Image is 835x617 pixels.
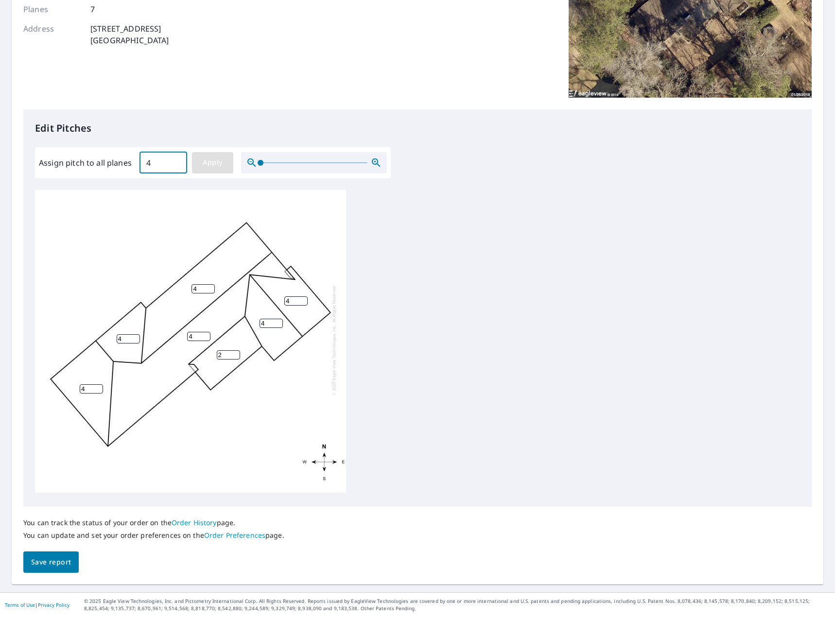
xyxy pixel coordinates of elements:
p: You can track the status of your order on the page. [23,518,284,527]
p: Address [23,23,82,46]
p: © 2025 Eagle View Technologies, Inc. and Pictometry International Corp. All Rights Reserved. Repo... [84,598,830,612]
a: Terms of Use [5,601,35,608]
p: Edit Pitches [35,121,800,136]
button: Apply [192,152,233,173]
p: Planes [23,3,82,15]
p: | [5,602,70,608]
a: Order Preferences [204,531,265,540]
span: Save report [31,556,71,568]
p: [STREET_ADDRESS] [GEOGRAPHIC_DATA] [90,23,169,46]
input: 00.0 [139,149,187,176]
p: You can update and set your order preferences on the page. [23,531,284,540]
label: Assign pitch to all planes [39,157,132,169]
span: Apply [200,156,226,169]
button: Save report [23,551,79,573]
p: 7 [90,3,95,15]
a: Privacy Policy [38,601,70,608]
a: Order History [172,518,217,527]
